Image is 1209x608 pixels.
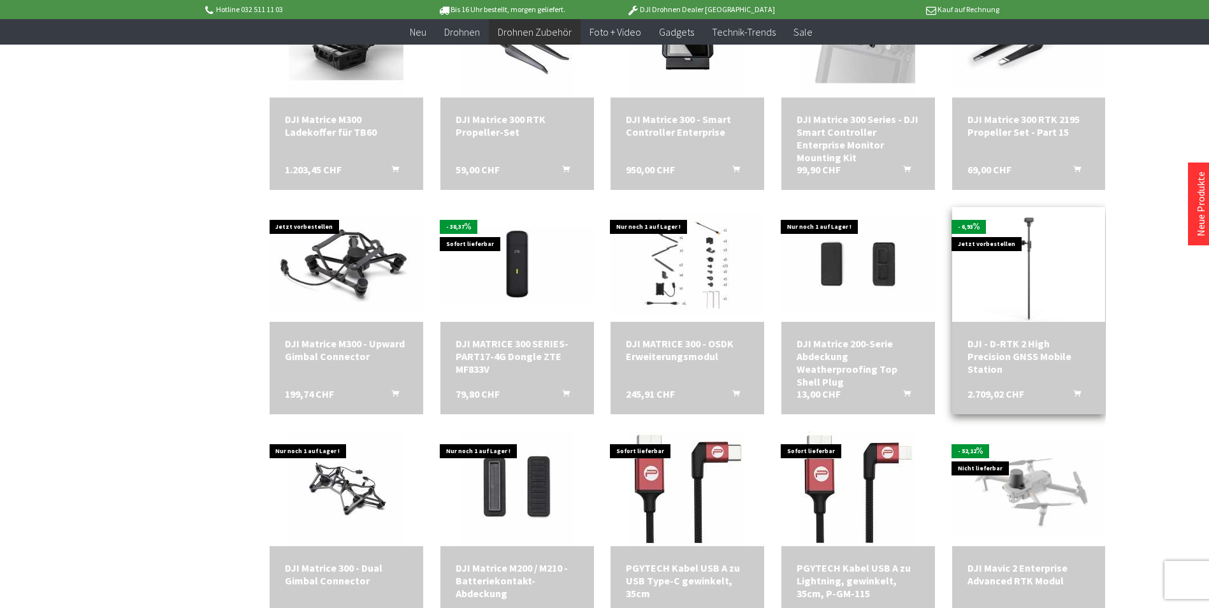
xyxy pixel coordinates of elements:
span: 950,00 CHF [626,163,675,176]
button: In den Warenkorb [717,387,748,404]
span: Gadgets [659,25,694,38]
img: DJI MATRICE 300 SERIES-PART17-4G Dongle ZTE MF833V [440,226,594,303]
img: DJI Matrice M200 / M210 - Batteriekontakt-Abdeckung [460,431,574,546]
div: DJI Matrice 300 - Smart Controller Enterprise [626,113,749,138]
span: 13,00 CHF [797,387,841,400]
span: Drohnen [444,25,480,38]
a: Technik-Trends [703,19,785,45]
button: In den Warenkorb [888,387,918,404]
img: DJI Matrice 200-Serie Abdeckung Weatherproofing Top Shell Plug [781,217,935,313]
span: 99,90 CHF [797,163,841,176]
span: 69,00 CHF [967,163,1011,176]
button: In den Warenkorb [376,387,407,404]
a: Drohnen Zubehör [489,19,581,45]
div: DJI Mavic 2 Enterprise Advanced RTK Modul [967,561,1090,587]
a: DJI Matrice M300 Ladekoffer für TB60 1.203,45 CHF In den Warenkorb [285,113,408,138]
div: DJI Matrice M200 / M210 - Batteriekontakt-Abdeckung [456,561,579,600]
span: 59,00 CHF [456,163,500,176]
a: Neu [401,19,435,45]
button: In den Warenkorb [1058,387,1089,404]
a: DJI Matrice 200-Serie Abdeckung Weatherproofing Top Shell Plug 13,00 CHF In den Warenkorb [797,337,920,388]
a: DJI Matrice 300 - Dual Gimbal Connector 249,92 CHF In den Warenkorb [285,561,408,587]
a: DJI Matrice 300 RTK 2195 Propeller Set - Part 15 69,00 CHF In den Warenkorb [967,113,1090,138]
span: 199,74 CHF [285,387,334,400]
div: DJI Matrice 300 RTK 2195 Propeller Set - Part 15 [967,113,1090,138]
a: Drohnen [435,19,489,45]
a: Foto + Video [581,19,650,45]
p: Hotline 032 511 11 03 [203,2,402,17]
div: DJI Matrice M300 - Upward Gimbal Connector [285,337,408,363]
a: DJI MATRICE 300 SERIES-PART17-4G Dongle ZTE MF833V 79,80 CHF In den Warenkorb [456,337,579,375]
span: 79,80 CHF [456,387,500,400]
a: DJI - D-RTK 2 High Precision GNSS Mobile Station 2.709,02 CHF In den Warenkorb [967,337,1090,375]
div: DJI Matrice 300 - Dual Gimbal Connector [285,561,408,587]
button: In den Warenkorb [547,163,577,180]
div: DJI MATRICE 300 - OSDK Erweiterungsmodul [626,337,749,363]
div: PGYTECH Kabel USB A zu Lightning, gewinkelt, 35cm, P-GM-115 [797,561,920,600]
a: PGYTECH Kabel USB A zu Lightning, gewinkelt, 35cm, P-GM-115 29,01 CHF In den Warenkorb [797,561,920,600]
a: DJI Matrice M200 / M210 - Batteriekontakt-Abdeckung 13,00 CHF In den Warenkorb [456,561,579,600]
a: Sale [785,19,822,45]
a: Gadgets [650,19,703,45]
div: DJI Matrice M300 Ladekoffer für TB60 [285,113,408,138]
a: Neue Produkte [1194,171,1207,236]
img: DJI MATRICE 300 - OSDK Erweiterungsmodul [611,214,764,316]
a: DJI Matrice 300 Series - DJI Smart Controller Enterprise Monitor Mounting Kit 99,90 CHF In den Wa... [797,113,920,164]
button: In den Warenkorb [717,163,748,180]
img: DJI Matrice M300 - Upward Gimbal Connector [270,217,423,313]
a: DJI Matrice M300 - Upward Gimbal Connector 199,74 CHF In den Warenkorb [285,337,408,363]
p: DJI Drohnen Dealer [GEOGRAPHIC_DATA] [601,2,800,17]
span: Technik-Trends [712,25,776,38]
img: DJI Mavic 2 Enterprise Advanced RTK Modul [952,441,1106,537]
div: DJI Matrice 200-Serie Abdeckung Weatherproofing Top Shell Plug [797,337,920,388]
img: DJI - D-RTK 2 High Precision GNSS Mobile Station [921,198,1136,332]
p: Kauf auf Rechnung [800,2,999,17]
a: PGYTECH Kabel USB A zu USB Type-C gewinkelt, 35cm 24,99 CHF In den Warenkorb [626,561,749,600]
span: Sale [793,25,813,38]
img: PGYTECH Kabel USB A zu Lightning, gewinkelt, 35cm, P-GM-115 [800,431,915,546]
div: DJI Matrice 300 RTK Propeller-Set [456,113,579,138]
span: Neu [410,25,426,38]
div: DJI - D-RTK 2 High Precision GNSS Mobile Station [967,337,1090,375]
div: PGYTECH Kabel USB A zu USB Type-C gewinkelt, 35cm [626,561,749,600]
a: DJI Matrice 300 RTK Propeller-Set 59,00 CHF In den Warenkorb [456,113,579,138]
div: DJI Matrice 300 Series - DJI Smart Controller Enterprise Monitor Mounting Kit [797,113,920,164]
img: PGYTECH Kabel USB A zu USB Type-C gewinkelt, 35cm [630,431,745,546]
img: DJI Matrice 300 - Dual Gimbal Connector [289,431,403,546]
a: DJI MATRICE 300 - OSDK Erweiterungsmodul 245,91 CHF In den Warenkorb [626,337,749,363]
a: DJI Mavic 2 Enterprise Advanced RTK Modul 249,00 CHF [967,561,1090,587]
div: DJI MATRICE 300 SERIES-PART17-4G Dongle ZTE MF833V [456,337,579,375]
button: In den Warenkorb [888,163,918,180]
button: In den Warenkorb [376,163,407,180]
span: 1.203,45 CHF [285,163,342,176]
span: 2.709,02 CHF [967,387,1024,400]
button: In den Warenkorb [1058,163,1089,180]
a: DJI Matrice 300 - Smart Controller Enterprise 950,00 CHF In den Warenkorb [626,113,749,138]
span: 245,91 CHF [626,387,675,400]
span: Drohnen Zubehör [498,25,572,38]
span: Foto + Video [590,25,641,38]
p: Bis 16 Uhr bestellt, morgen geliefert. [402,2,601,17]
button: In den Warenkorb [547,387,577,404]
